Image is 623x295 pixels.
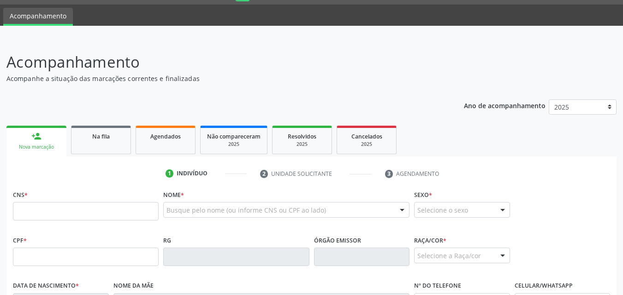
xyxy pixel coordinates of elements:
[13,188,28,202] label: CNS
[207,141,261,148] div: 2025
[6,51,433,74] p: Acompanhamento
[288,133,316,140] span: Resolvidos
[13,279,79,293] label: Data de nascimento
[13,144,60,150] div: Nova marcação
[417,205,468,215] span: Selecione o sexo
[166,205,326,215] span: Busque pelo nome (ou informe CNS ou CPF ao lado)
[92,133,110,140] span: Na fila
[13,233,27,248] label: CPF
[351,133,382,140] span: Cancelados
[417,251,481,260] span: Selecione a Raça/cor
[6,74,433,83] p: Acompanhe a situação das marcações correntes e finalizadas
[207,133,261,140] span: Não compareceram
[177,169,208,178] div: Indivíduo
[314,233,361,248] label: Órgão emissor
[515,279,573,293] label: Celular/WhatsApp
[279,141,325,148] div: 2025
[113,279,154,293] label: Nome da mãe
[414,233,446,248] label: Raça/cor
[344,141,390,148] div: 2025
[166,169,174,178] div: 1
[3,8,73,26] a: Acompanhamento
[163,233,171,248] label: RG
[414,188,432,202] label: Sexo
[31,131,42,141] div: person_add
[150,133,181,140] span: Agendados
[163,188,184,202] label: Nome
[464,99,546,111] p: Ano de acompanhamento
[414,279,461,293] label: Nº do Telefone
